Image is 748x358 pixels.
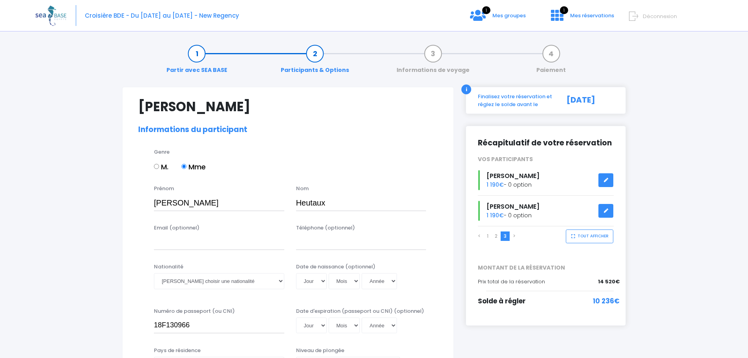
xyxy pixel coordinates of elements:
[464,15,532,22] a: 1 Mes groupes
[472,93,558,108] div: Finalisez votre réservation et réglez le solde avant le
[486,181,504,189] span: 1 190€
[296,307,424,315] label: Date d'expiration (passeport ou CNI) (optionnel)
[472,155,620,163] div: VOS PARTICIPANTS
[472,170,620,190] div: - 0 option
[482,6,490,14] span: 1
[393,50,474,74] a: Informations de voyage
[478,278,545,285] span: Prix total de la réservation
[478,233,481,239] a: <
[154,307,235,315] label: Numéro de passeport (ou CNI)
[495,233,497,239] a: 2
[181,164,187,169] input: Mme
[154,347,201,354] label: Pays de résidence
[513,233,516,239] a: >
[138,125,438,134] h2: Informations du participant
[296,347,344,354] label: Niveau de plongée
[593,296,620,307] span: 10 236€
[478,138,614,148] h2: Récapitulatif de votre réservation
[154,224,199,232] label: Email (optionnel)
[560,6,568,14] span: 1
[277,50,353,74] a: Participants & Options
[486,171,540,180] span: [PERSON_NAME]
[85,11,239,20] span: Croisière BDE - Du [DATE] au [DATE] - New Regency
[163,50,231,74] a: Partir avec SEA BASE
[643,13,677,20] span: Déconnexion
[296,263,375,271] label: Date de naissance (optionnel)
[154,185,174,193] label: Prénom
[545,15,619,22] a: 1 Mes réservations
[532,50,570,74] a: Paiement
[486,202,540,211] span: [PERSON_NAME]
[486,211,504,219] span: 1 190€
[570,12,614,19] span: Mes réservations
[487,233,488,239] a: 1
[558,93,620,108] div: [DATE]
[566,229,613,243] button: TOUT AFFICHER
[461,84,471,94] div: i
[296,224,355,232] label: Téléphone (optionnel)
[181,162,206,172] label: Mme
[472,264,620,272] span: MONTANT DE LA RÉSERVATION
[472,201,620,221] div: - 0 option
[598,278,620,286] span: 14 520€
[154,164,159,169] input: M.
[154,263,183,271] label: Nationalité
[504,233,507,239] a: 3
[154,148,170,156] label: Genre
[478,296,526,306] span: Solde à régler
[492,12,526,19] span: Mes groupes
[296,185,309,193] label: Nom
[138,99,438,114] h1: [PERSON_NAME]
[154,162,168,172] label: M.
